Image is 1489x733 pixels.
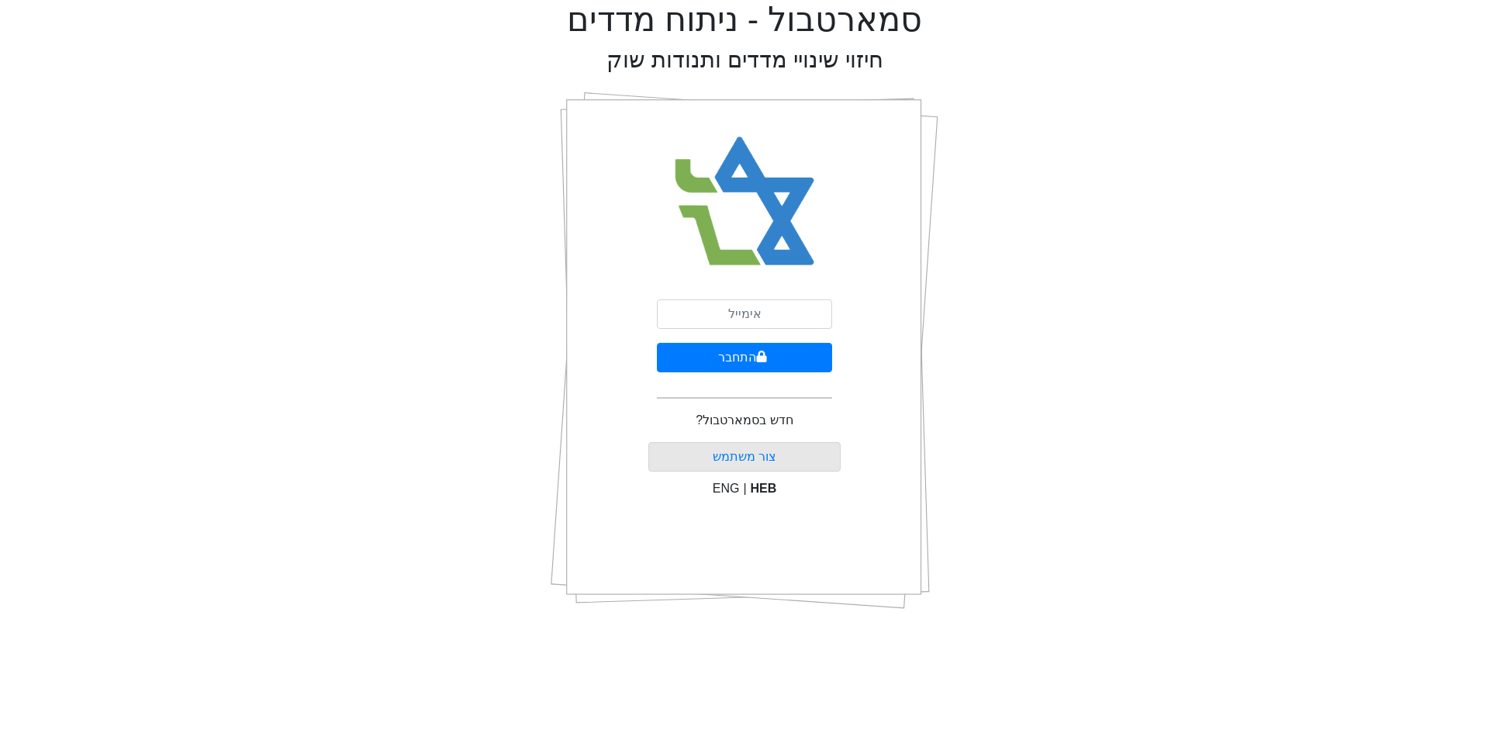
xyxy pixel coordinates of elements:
button: התחבר [657,343,832,372]
a: צור משתמש [713,450,776,463]
h2: חיזוי שינויי מדדים ותנודות שוק [606,47,883,74]
p: חדש בסמארטבול? [696,411,793,430]
input: אימייל [657,299,832,329]
button: צור משתמש [648,442,841,472]
img: Smart Bull [661,116,829,287]
span: | [743,482,746,495]
span: HEB [751,482,777,495]
span: ENG [713,482,740,495]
